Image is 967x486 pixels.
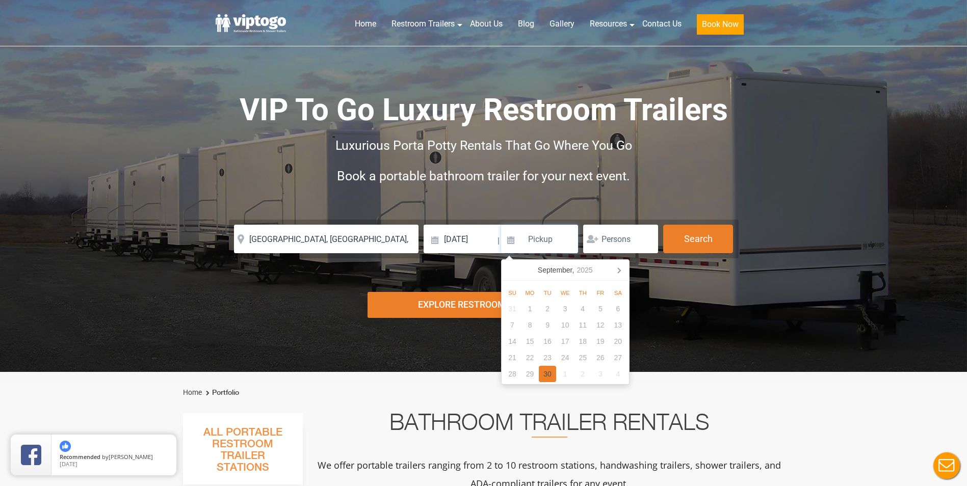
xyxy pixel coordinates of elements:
div: 4 [574,301,592,317]
a: Home [347,13,384,35]
span: | [498,225,500,257]
span: Luxurious Porta Potty Rentals That Go Where You Go [335,138,632,153]
div: September, [534,262,597,278]
div: 17 [556,333,574,349]
img: Review Rating [21,445,41,465]
div: 3 [592,366,610,382]
a: Home [183,388,202,396]
h3: All Portable Restroom Trailer Stations [183,423,303,484]
div: 9 [539,317,557,333]
div: 1 [556,366,574,382]
button: Book Now [697,14,744,35]
div: Explore Restroom Trailers [368,292,599,318]
div: We [556,287,574,299]
li: Portfolio [203,387,239,399]
a: Contact Us [635,13,689,35]
span: Book a portable bathroom trailer for your next event. [337,169,630,183]
a: About Us [462,13,510,35]
div: 27 [609,349,627,366]
button: Search [663,225,733,253]
div: 10 [556,317,574,333]
div: 14 [504,333,521,349]
input: Pickup [501,225,579,253]
div: 5 [592,301,610,317]
input: Where do you need your restroom? [234,225,419,253]
div: 23 [539,349,557,366]
img: thumbs up icon [60,441,71,452]
div: 16 [539,333,557,349]
div: 7 [504,317,521,333]
input: Persons [583,225,658,253]
div: 12 [592,317,610,333]
div: 4 [609,366,627,382]
i: 2025 [577,264,592,276]
div: Sa [609,287,627,299]
div: 30 [539,366,557,382]
div: Su [504,287,521,299]
div: 8 [521,317,539,333]
div: 25 [574,349,592,366]
div: 6 [609,301,627,317]
div: 2 [539,301,557,317]
a: Resources [582,13,635,35]
a: Gallery [542,13,582,35]
span: [DATE] [60,460,77,468]
div: 19 [592,333,610,349]
div: 22 [521,349,539,366]
div: 3 [556,301,574,317]
div: 26 [592,349,610,366]
div: 18 [574,333,592,349]
span: VIP To Go Luxury Restroom Trailers [240,92,728,128]
span: by [60,454,168,461]
div: 21 [504,349,521,366]
input: Delivery [424,225,496,253]
h2: Bathroom Trailer Rentals [317,413,782,438]
div: Mo [521,287,539,299]
a: Restroom Trailers [384,13,462,35]
div: 29 [521,366,539,382]
div: Th [574,287,592,299]
div: 2 [574,366,592,382]
div: 1 [521,301,539,317]
div: 13 [609,317,627,333]
div: 20 [609,333,627,349]
a: Book Now [689,13,751,41]
div: 31 [504,301,521,317]
button: Live Chat [926,445,967,486]
div: 11 [574,317,592,333]
div: 15 [521,333,539,349]
span: Recommended [60,453,100,461]
div: 28 [504,366,521,382]
div: Fr [592,287,610,299]
div: Tu [539,287,557,299]
div: 24 [556,349,574,366]
a: Blog [510,13,542,35]
span: [PERSON_NAME] [109,453,153,461]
